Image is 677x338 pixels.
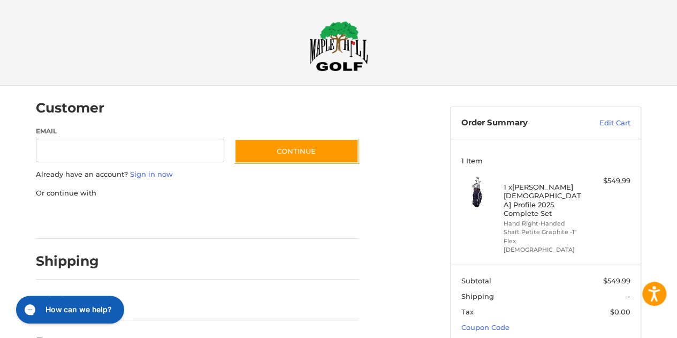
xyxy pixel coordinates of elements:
a: Sign in now [130,170,173,178]
span: Subtotal [461,276,491,285]
iframe: Gorgias live chat messenger [11,292,127,327]
span: Shipping [461,292,494,301]
div: $549.99 [588,176,630,186]
h4: 1 x [PERSON_NAME] [DEMOGRAPHIC_DATA] Profile 2025 Complete Set [504,183,585,217]
label: Email [36,126,224,136]
span: $549.99 [603,276,630,285]
li: Hand Right-Handed [504,219,585,228]
a: Coupon Code [461,323,509,332]
img: Maple Hill Golf [309,21,368,71]
a: Edit Cart [576,118,630,129]
span: $0.00 [610,307,630,316]
h2: Shipping [36,253,99,269]
li: Shaft Petite Graphite -1" [504,228,585,237]
li: Flex [DEMOGRAPHIC_DATA] [504,237,585,254]
iframe: PayPal-paypal [33,209,113,228]
h3: 1 Item [461,156,630,165]
span: Tax [461,307,474,316]
h2: Customer [36,100,104,116]
p: Or continue with [36,188,359,199]
h3: Order Summary [461,118,576,129]
span: -- [625,292,630,301]
iframe: PayPal-paylater [123,209,203,228]
button: Continue [234,139,359,163]
iframe: PayPal-venmo [214,209,294,228]
p: Already have an account? [36,169,359,180]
